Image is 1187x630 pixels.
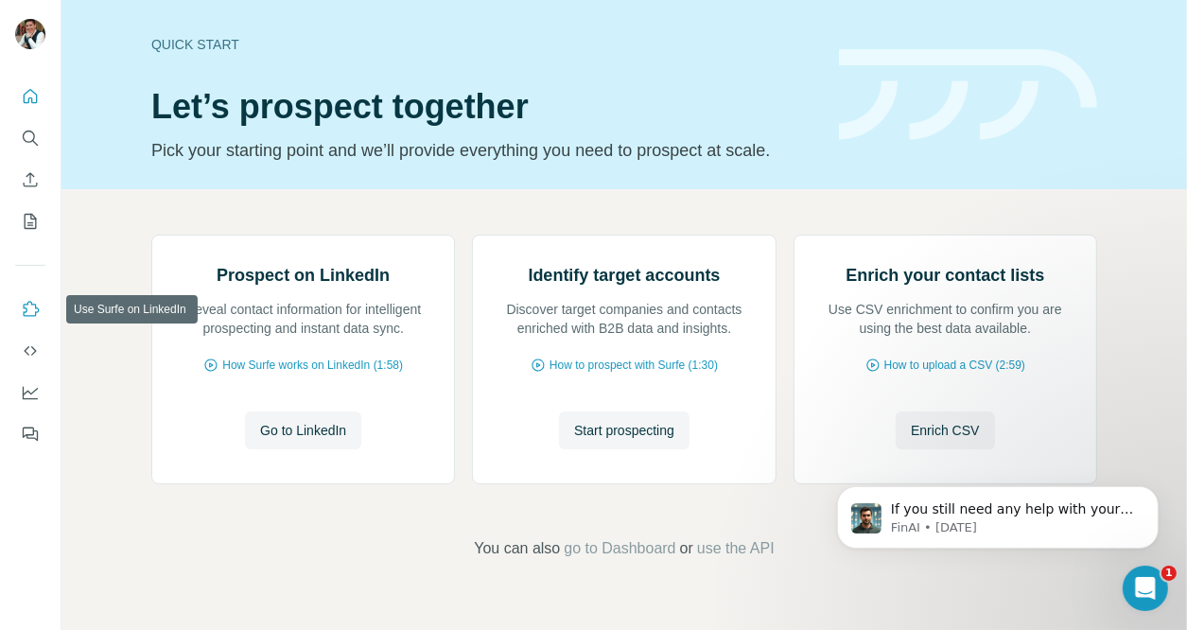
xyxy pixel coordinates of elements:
div: Quick start [151,35,816,54]
button: go to Dashboard [564,537,675,560]
span: or [680,537,693,560]
p: Use CSV enrichment to confirm you are using the best data available. [813,300,1077,338]
button: Dashboard [15,376,45,410]
h2: Identify target accounts [528,262,720,289]
span: How to upload a CSV (2:59) [884,357,1025,374]
span: Go to LinkedIn [260,421,346,440]
span: Start prospecting [574,421,674,440]
button: Feedback [15,417,45,451]
button: use the API [697,537,775,560]
button: Go to LinkedIn [245,411,361,449]
iframe: Intercom live chat [1123,566,1168,611]
h2: Prospect on LinkedIn [217,262,390,289]
button: Quick start [15,79,45,114]
img: banner [839,49,1097,141]
button: My lists [15,204,45,238]
button: Use Surfe API [15,334,45,368]
span: How to prospect with Surfe (1:30) [550,357,718,374]
button: Start prospecting [559,411,690,449]
p: Reveal contact information for intelligent prospecting and instant data sync. [171,300,435,338]
img: Avatar [15,19,45,49]
p: Discover target companies and contacts enriched with B2B data and insights. [492,300,756,338]
h2: Enrich your contact lists [846,262,1044,289]
iframe: Intercom notifications message [809,446,1187,579]
span: How Surfe works on LinkedIn (1:58) [222,357,403,374]
button: Enrich CSV [15,163,45,197]
span: Enrich CSV [911,421,979,440]
span: You can also [474,537,560,560]
button: Search [15,121,45,155]
h1: Let’s prospect together [151,88,816,126]
span: 1 [1161,566,1177,581]
p: Pick your starting point and we’ll provide everything you need to prospect at scale. [151,137,816,164]
button: Enrich CSV [896,411,994,449]
button: Use Surfe on LinkedIn [15,292,45,326]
